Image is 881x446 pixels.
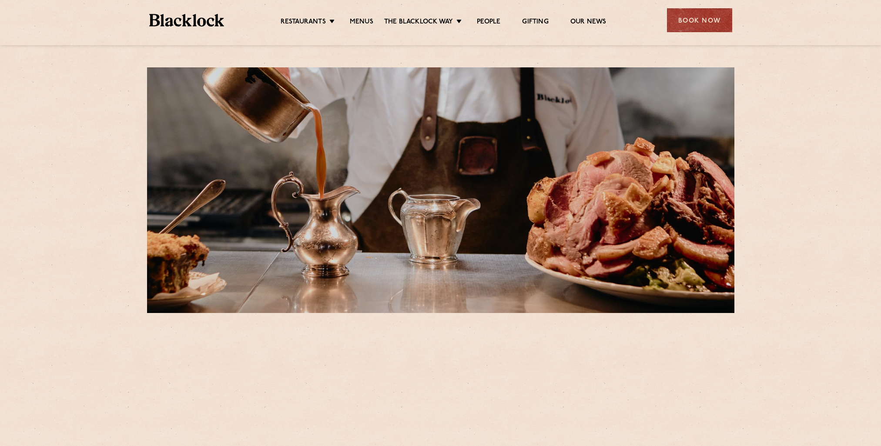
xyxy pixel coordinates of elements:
[384,18,453,27] a: The Blacklock Way
[570,18,606,27] a: Our News
[477,18,500,27] a: People
[281,18,326,27] a: Restaurants
[350,18,373,27] a: Menus
[667,8,732,32] div: Book Now
[149,14,224,27] img: BL_Textured_Logo-footer-cropped.svg
[522,18,548,27] a: Gifting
